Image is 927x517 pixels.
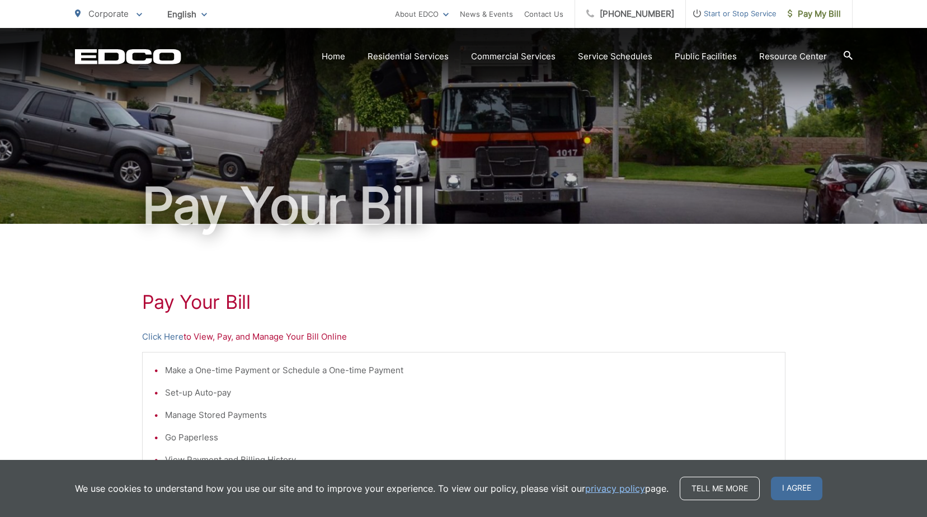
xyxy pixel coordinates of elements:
a: privacy policy [585,482,645,495]
a: Public Facilities [675,50,737,63]
a: Resource Center [759,50,827,63]
li: Make a One-time Payment or Schedule a One-time Payment [165,364,774,377]
li: Manage Stored Payments [165,408,774,422]
a: EDCD logo. Return to the homepage. [75,49,181,64]
span: Corporate [88,8,129,19]
span: Pay My Bill [788,7,841,21]
a: Contact Us [524,7,563,21]
li: View Payment and Billing History [165,453,774,467]
a: Tell me more [680,477,760,500]
li: Set-up Auto-pay [165,386,774,399]
p: to View, Pay, and Manage Your Bill Online [142,330,785,344]
a: Click Here [142,330,183,344]
h1: Pay Your Bill [75,178,853,234]
a: Commercial Services [471,50,556,63]
span: I agree [771,477,822,500]
a: News & Events [460,7,513,21]
p: We use cookies to understand how you use our site and to improve your experience. To view our pol... [75,482,669,495]
a: Residential Services [368,50,449,63]
a: Service Schedules [578,50,652,63]
span: English [159,4,215,24]
a: About EDCO [395,7,449,21]
li: Go Paperless [165,431,774,444]
a: Home [322,50,345,63]
h1: Pay Your Bill [142,291,785,313]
